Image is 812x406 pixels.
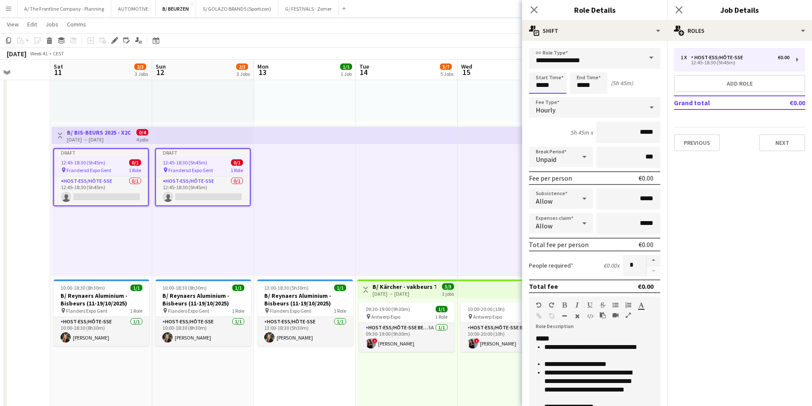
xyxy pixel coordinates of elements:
span: 12:45-18:30 (5h45m) [163,159,207,166]
div: €0.00 [778,55,789,60]
button: Unordered List [613,302,618,308]
span: Flanders Expo Gent [66,308,107,314]
button: Next [759,134,805,151]
app-card-role: Host-ess/Hôte-sse1/110:00-18:30 (8h30m)[PERSON_NAME] [156,317,251,346]
app-job-card: Draft12:45-18:30 (5h45m)0/1 Frandersd Expo Gent1 RoleHost-ess/Hôte-sse0/112:45-18:30 (5h45m) [53,148,149,206]
div: [DATE] [7,49,26,58]
span: Comms [67,20,86,28]
div: CEST [53,50,64,57]
div: 4 jobs [136,135,148,143]
app-job-card: 10:00-18:30 (8h30m)1/1B/ Reynaers Aluminium - Bisbeurs (11-19/10/2025) Flanders Expo Gent1 RoleHo... [156,279,251,346]
span: 09:30-19:00 (9h30m) [366,306,410,312]
button: Horizontal Line [561,313,567,320]
button: G/ FESTIVALS - Zomer [278,0,339,17]
span: Hourly [536,106,555,114]
h3: B/ Reynaers Aluminium - Bisbeurs (11-19/10/2025) [54,292,149,307]
span: 15 [460,67,472,77]
span: 0/1 [231,159,243,166]
div: €0.00 [638,282,653,291]
button: Ordered List [625,302,631,308]
div: Draft [54,149,148,156]
a: Edit [24,19,40,30]
button: Text Color [638,302,644,308]
button: Insert video [613,312,618,319]
h3: Job Details [667,4,812,15]
button: Italic [574,302,580,308]
span: 2/3 [134,63,146,70]
div: 10:00-20:00 (10h)1/1 Antwerp Expo1 RoleHost-ess/Hôte-sse Beurs - Foire5A1/110:00-20:00 (10h)![PER... [461,302,556,352]
span: 0/4 [136,129,148,135]
div: Draft [156,149,250,156]
a: Comms [64,19,90,30]
span: 2/3 [236,63,248,70]
button: Bold [561,302,567,308]
span: 1 Role [232,308,244,314]
span: 0/1 [129,159,141,166]
span: 1/1 [130,285,142,291]
span: 1/1 [334,285,346,291]
div: Host-ess/Hôte-sse [691,55,746,60]
div: €0.00 x [604,262,619,269]
button: Add role [674,75,805,92]
div: 5h 45m x [570,129,593,136]
span: Flanders Expo Gent [270,308,311,314]
button: Redo [549,302,555,308]
span: 1 Role [435,314,448,320]
div: 1 Job [341,71,352,77]
span: 11 [52,67,63,77]
span: Wed [461,63,472,70]
app-card-role: Host-ess/Hôte-sse0/112:45-18:30 (5h45m) [54,176,148,205]
div: (5h 45m) [611,79,633,87]
span: Antwerp Expo [371,314,400,320]
span: 3/3 [442,283,454,290]
span: 1/1 [436,306,448,312]
span: 1 Role [129,167,141,173]
span: View [7,20,19,28]
div: Roles [667,20,812,41]
span: 1/1 [340,63,352,70]
button: AUTOMOTIVE [111,0,156,17]
span: ! [372,338,377,343]
button: Underline [587,302,593,308]
div: Total fee [529,282,558,291]
span: Mon [257,63,269,70]
div: 3 Jobs [135,71,148,77]
app-card-role: Host-ess/Hôte-sse Beurs - Foire5A1/109:30-19:00 (9h30m)![PERSON_NAME] [359,323,454,352]
span: Allow [536,197,552,205]
button: Increase [647,255,660,266]
div: Shift [522,20,667,41]
div: [DATE] → [DATE] [373,291,436,297]
div: 5 Jobs [440,71,454,77]
span: 1 Role [130,308,142,314]
span: Antwerp Expo [473,314,502,320]
button: Clear Formatting [574,313,580,320]
span: 1/1 [232,285,244,291]
span: Sat [54,63,63,70]
span: 14 [358,67,369,77]
app-card-role: Host-ess/Hôte-sse1/113:00-18:30 (5h30m)[PERSON_NAME] [257,317,353,346]
span: Allow [536,222,552,230]
div: 3 Jobs [237,71,250,77]
span: Unpaid [536,155,556,164]
button: Strikethrough [600,302,606,308]
button: HTML Code [587,313,593,320]
span: 12:45-18:30 (5h45m) [61,159,105,166]
app-card-role: Host-ess/Hôte-sse0/112:45-18:30 (5h45m) [156,176,250,205]
span: 10:00-18:30 (8h30m) [61,285,105,291]
span: Flanders Expo Gent [168,308,209,314]
span: ! [474,338,479,343]
app-card-role: Host-ess/Hôte-sse1/110:00-18:30 (8h30m)[PERSON_NAME] [54,317,149,346]
div: Total fee per person [529,240,589,249]
app-job-card: 09:30-19:00 (9h30m)1/1 Antwerp Expo1 RoleHost-ess/Hôte-sse Beurs - Foire5A1/109:30-19:00 (9h30m)!... [359,302,454,352]
app-job-card: Draft12:45-18:30 (5h45m)0/1 Frandersd Expo Gent1 RoleHost-ess/Hôte-sse0/112:45-18:30 (5h45m) [155,148,251,206]
span: 12 [154,67,166,77]
button: S/ GOLAZO BRANDS (Sportizon) [196,0,278,17]
app-job-card: 13:00-18:30 (5h30m)1/1B/ Reynaers Aluminium - Bisbeurs (11-19/10/2025) Flanders Expo Gent1 RoleHo... [257,279,353,346]
td: Grand total [674,96,765,109]
div: 12:45-18:30 (5h45m) [681,60,789,65]
app-job-card: 10:00-18:30 (8h30m)1/1B/ Reynaers Aluminium - Bisbeurs (11-19/10/2025) Flanders Expo Gent1 RoleHo... [54,279,149,346]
